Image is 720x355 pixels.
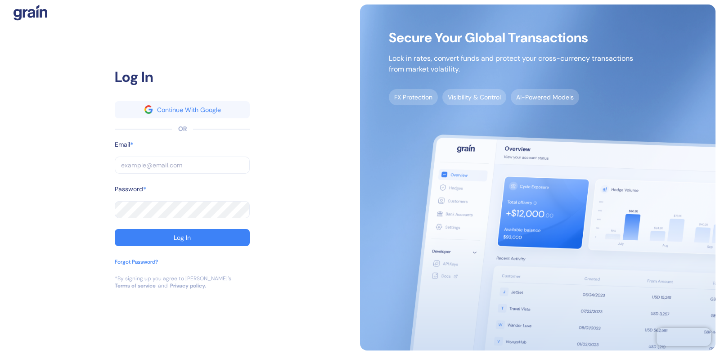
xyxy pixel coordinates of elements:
[389,53,633,75] p: Lock in rates, convert funds and protect your cross-currency transactions from market volatility.
[389,33,633,42] span: Secure Your Global Transactions
[389,89,438,105] span: FX Protection
[13,4,47,21] img: logo
[115,66,250,88] div: Log In
[170,282,206,289] a: Privacy policy.
[442,89,506,105] span: Visibility & Control
[158,282,168,289] div: and
[115,140,130,149] label: Email
[115,157,250,174] input: example@email.com
[115,275,231,282] div: *By signing up you agree to [PERSON_NAME]’s
[178,124,187,134] div: OR
[360,4,715,351] img: signup-main-image
[115,258,158,266] div: Forgot Password?
[115,229,250,246] button: Log In
[144,105,153,113] img: google
[115,282,156,289] a: Terms of service
[174,234,191,241] div: Log In
[511,89,579,105] span: AI-Powered Models
[657,328,711,346] iframe: Chatra live chat
[115,101,250,118] button: googleContinue With Google
[115,258,158,275] button: Forgot Password?
[157,107,221,113] div: Continue With Google
[115,184,143,194] label: Password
